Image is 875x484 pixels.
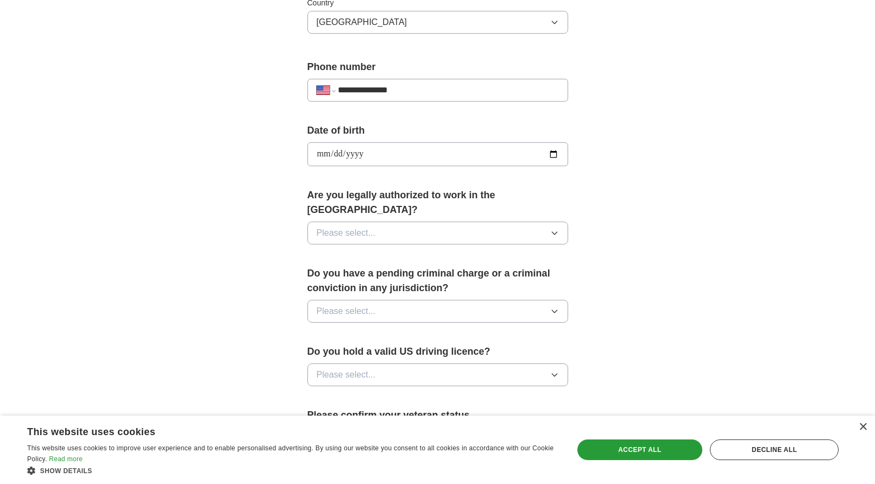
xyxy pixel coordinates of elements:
div: Close [859,423,867,431]
label: Do you have a pending criminal charge or a criminal conviction in any jurisdiction? [307,266,568,296]
button: Please select... [307,363,568,386]
span: Please select... [317,305,376,318]
button: Please select... [307,222,568,244]
button: [GEOGRAPHIC_DATA] [307,11,568,34]
span: This website uses cookies to improve user experience and to enable personalised advertising. By u... [27,444,554,463]
div: Accept all [577,439,703,460]
label: Do you hold a valid US driving licence? [307,344,568,359]
span: Please select... [317,368,376,381]
span: [GEOGRAPHIC_DATA] [317,16,407,29]
span: Show details [40,467,92,475]
label: Are you legally authorized to work in the [GEOGRAPHIC_DATA]? [307,188,568,217]
div: Show details [27,465,557,476]
label: Date of birth [307,123,568,138]
label: Please confirm your veteran status [307,408,568,423]
div: Decline all [710,439,839,460]
label: Phone number [307,60,568,74]
a: Read more, opens a new window [49,455,83,463]
span: Please select... [317,227,376,240]
div: This website uses cookies [27,422,530,438]
button: Please select... [307,300,568,323]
